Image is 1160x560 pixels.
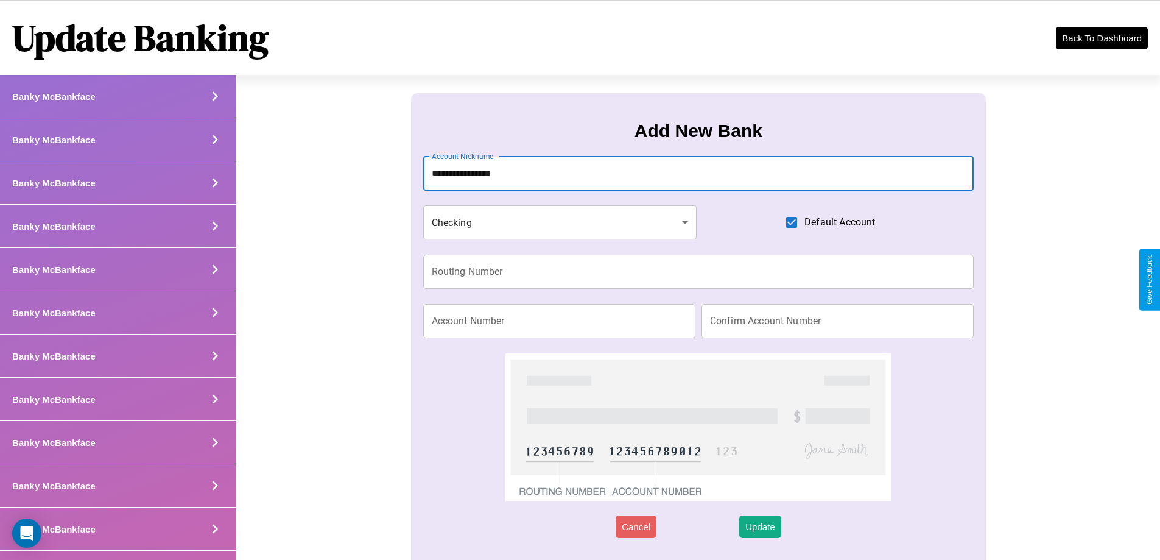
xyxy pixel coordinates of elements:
div: Checking [423,205,697,239]
h3: Add New Bank [634,121,762,141]
img: check [505,353,891,501]
h4: Banky McBankface [12,524,96,534]
h4: Banky McBankface [12,178,96,188]
label: Account Nickname [432,151,494,161]
h4: Banky McBankface [12,351,96,361]
button: Back To Dashboard [1056,27,1148,49]
h4: Banky McBankface [12,308,96,318]
div: Open Intercom Messenger [12,519,41,548]
h4: Banky McBankface [12,135,96,145]
button: Update [739,516,781,538]
span: Default Account [804,215,875,230]
div: Give Feedback [1145,255,1154,305]
h4: Banky McBankface [12,481,96,491]
h4: Banky McBankface [12,394,96,405]
h4: Banky McBankface [12,264,96,275]
h4: Banky McBankface [12,91,96,102]
h1: Update Banking [12,13,269,63]
h4: Banky McBankface [12,221,96,232]
h4: Banky McBankface [12,438,96,448]
button: Cancel [616,516,656,538]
